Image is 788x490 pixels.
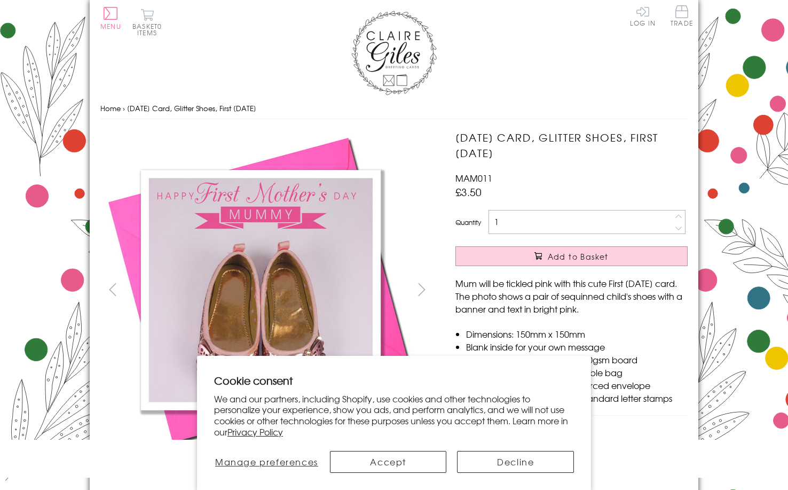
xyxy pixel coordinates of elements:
[127,103,256,113] span: [DATE] Card, Glitter Shoes, First [DATE]
[132,9,162,36] button: Basket0 items
[466,328,688,340] li: Dimensions: 150mm x 150mm
[100,130,421,450] img: Mother's Day Card, Glitter Shoes, First Mother's Day
[548,251,609,262] span: Add to Basket
[671,5,693,28] a: Trade
[630,5,656,26] a: Log In
[455,217,481,227] label: Quantity
[455,172,492,184] span: MAM011
[351,11,437,95] img: Claire Giles Greetings Cards
[137,21,162,37] span: 0 items
[455,130,688,161] h1: [DATE] Card, Glitter Shoes, First [DATE]
[100,277,124,301] button: prev
[215,455,318,468] span: Manage preferences
[455,277,688,315] p: Mum will be tickled pink with this cute First [DATE] card. The photo shows a pair of sequinned ch...
[123,103,125,113] span: ›
[671,5,693,26] span: Trade
[214,451,319,473] button: Manage preferences
[214,393,574,438] p: We and our partners, including Shopify, use cookies and other technologies to personalize your ex...
[214,373,574,388] h2: Cookie consent
[330,451,447,473] button: Accept
[100,103,121,113] a: Home
[466,340,688,353] li: Blank inside for your own message
[100,21,121,31] span: Menu
[455,246,688,266] button: Add to Basket
[100,7,121,29] button: Menu
[227,425,283,438] a: Privacy Policy
[466,353,688,366] li: Printed in the U.K on quality 350gsm board
[410,277,434,301] button: next
[100,98,688,120] nav: breadcrumbs
[455,184,482,199] span: £3.50
[457,451,574,473] button: Decline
